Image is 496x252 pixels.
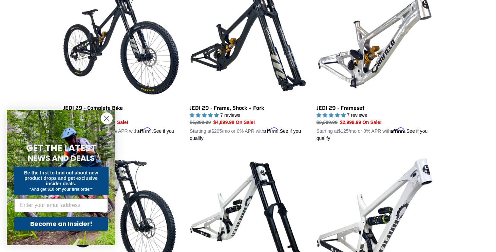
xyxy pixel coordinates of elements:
span: GET THE LATEST [26,142,96,154]
button: Close dialog [101,112,113,124]
input: Enter your email address [14,198,108,212]
button: Become an Insider! [14,217,108,231]
span: *And get $10 off your first order* [30,187,92,192]
span: NEWS AND DEALS [28,153,95,164]
span: Be the first to find out about new product drops and get exclusive insider deals. [24,170,98,186]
